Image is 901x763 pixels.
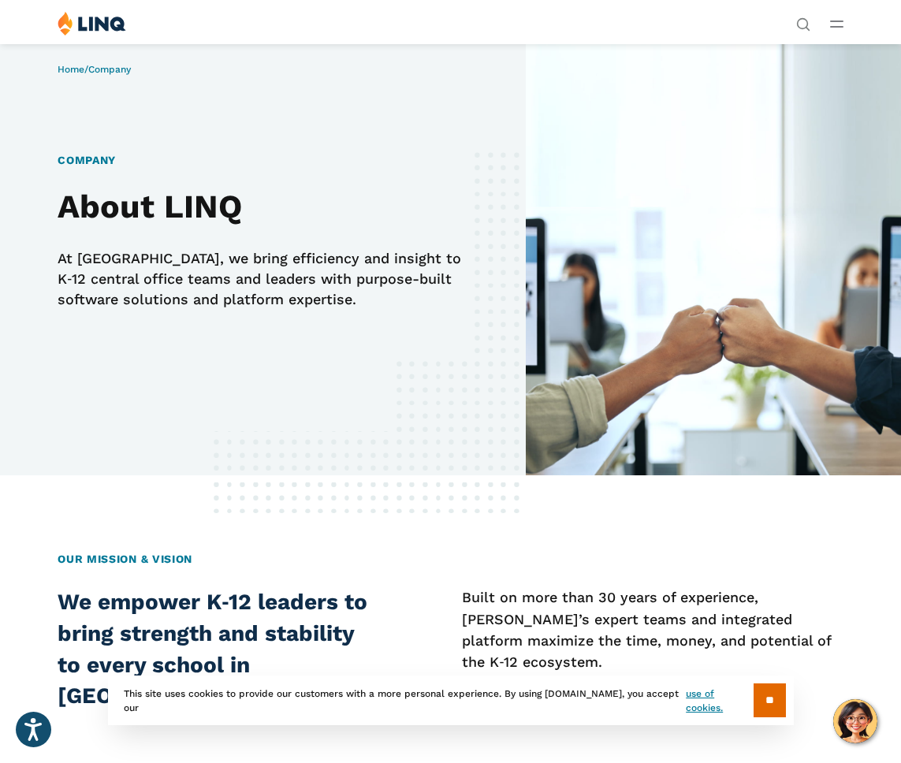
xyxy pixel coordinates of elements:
[58,64,131,75] span: /
[796,16,810,30] button: Open Search Bar
[526,43,901,475] img: About Banner
[796,11,810,30] nav: Utility Navigation
[108,676,794,725] div: This site uses cookies to provide our customers with a more personal experience. By using [DOMAIN...
[88,64,131,75] span: Company
[462,586,843,672] p: Built on more than 30 years of experience, [PERSON_NAME]’s expert teams and integrated platform m...
[58,11,126,35] img: LINQ | K‑12 Software
[58,64,84,75] a: Home
[58,188,467,225] h2: About LINQ
[58,152,467,169] h1: Company
[833,699,877,743] button: Hello, have a question? Let’s chat.
[58,586,371,712] h2: We empower K‑12 leaders to bring strength and stability to every school in [GEOGRAPHIC_DATA].
[830,15,843,32] button: Open Main Menu
[58,248,467,309] p: At [GEOGRAPHIC_DATA], we bring efficiency and insight to K‑12 central office teams and leaders wi...
[686,687,753,715] a: use of cookies.
[58,551,843,568] h2: Our Mission & Vision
